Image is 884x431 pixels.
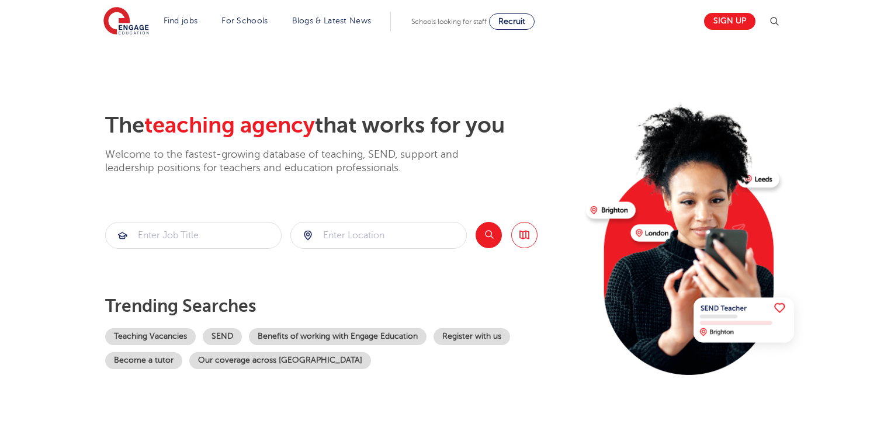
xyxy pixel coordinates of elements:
[476,222,502,248] button: Search
[704,13,755,30] a: Sign up
[249,328,427,345] a: Benefits of working with Engage Education
[105,148,491,175] p: Welcome to the fastest-growing database of teaching, SEND, support and leadership positions for t...
[189,352,371,369] a: Our coverage across [GEOGRAPHIC_DATA]
[411,18,487,26] span: Schools looking for staff
[103,7,149,36] img: Engage Education
[144,113,315,138] span: teaching agency
[290,222,467,249] div: Submit
[105,112,577,139] h2: The that works for you
[105,296,577,317] p: Trending searches
[292,16,372,25] a: Blogs & Latest News
[164,16,198,25] a: Find jobs
[498,17,525,26] span: Recruit
[105,352,182,369] a: Become a tutor
[221,16,268,25] a: For Schools
[203,328,242,345] a: SEND
[291,223,466,248] input: Submit
[105,222,282,249] div: Submit
[105,328,196,345] a: Teaching Vacancies
[489,13,535,30] a: Recruit
[434,328,510,345] a: Register with us
[106,223,281,248] input: Submit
